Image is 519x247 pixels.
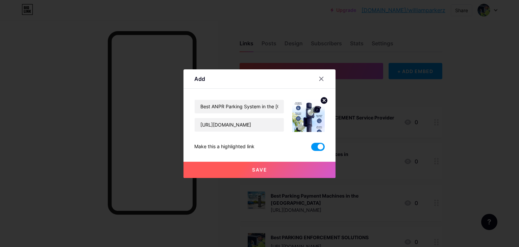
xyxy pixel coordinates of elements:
input: Title [195,100,284,113]
input: URL [195,118,284,132]
div: Make this a highlighted link [194,143,254,151]
div: Add [194,75,205,83]
img: link_thumbnail [292,99,325,132]
button: Save [183,162,336,178]
span: Save [252,167,267,173]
